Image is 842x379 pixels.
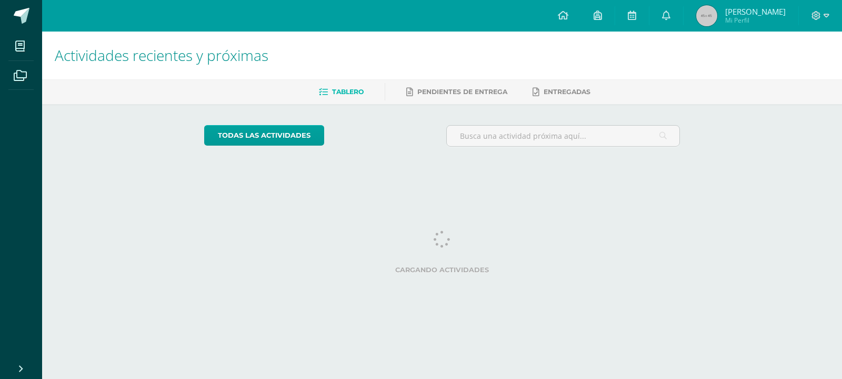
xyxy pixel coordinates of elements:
[696,5,717,26] img: 45x45
[417,88,507,96] span: Pendientes de entrega
[204,266,680,274] label: Cargando actividades
[447,126,680,146] input: Busca una actividad próxima aquí...
[725,6,786,17] span: [PERSON_NAME]
[332,88,364,96] span: Tablero
[204,125,324,146] a: todas las Actividades
[406,84,507,100] a: Pendientes de entrega
[533,84,590,100] a: Entregadas
[55,45,268,65] span: Actividades recientes y próximas
[544,88,590,96] span: Entregadas
[725,16,786,25] span: Mi Perfil
[319,84,364,100] a: Tablero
